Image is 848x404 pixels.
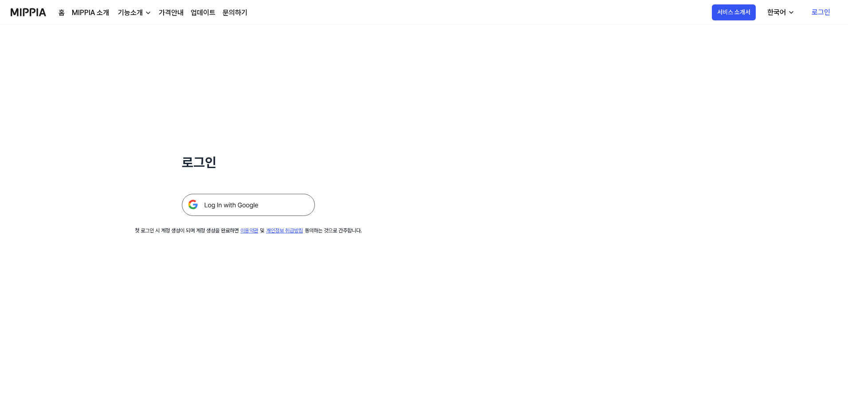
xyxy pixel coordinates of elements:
[116,8,145,18] div: 기능소개
[266,227,303,234] a: 개인정보 취급방침
[766,7,788,18] div: 한국어
[116,8,152,18] button: 기능소개
[712,4,756,20] button: 서비스 소개서
[182,194,315,216] img: 구글 로그인 버튼
[223,8,247,18] a: 문의하기
[145,9,152,16] img: down
[159,8,184,18] a: 가격안내
[72,8,109,18] a: MIPPIA 소개
[182,153,315,173] h1: 로그인
[59,8,65,18] a: 홈
[135,227,362,235] div: 첫 로그인 시 계정 생성이 되며 계정 생성을 완료하면 및 동의하는 것으로 간주합니다.
[191,8,216,18] a: 업데이트
[760,4,800,21] button: 한국어
[240,227,258,234] a: 이용약관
